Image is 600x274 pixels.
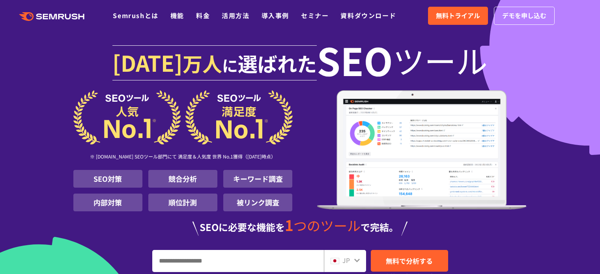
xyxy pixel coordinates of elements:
li: キーワード調査 [223,170,292,188]
span: つのツール [293,216,361,235]
div: ※ [DOMAIN_NAME] SEOツール部門にて 満足度＆人気度 世界 No.1獲得（[DATE]時点） [73,145,293,170]
a: セミナー [301,11,329,20]
span: ツール [393,44,488,76]
span: で完結。 [361,220,398,234]
span: [DATE] [112,47,183,78]
a: 料金 [196,11,210,20]
a: 資料ダウンロード [340,11,396,20]
a: 活用方法 [222,11,249,20]
input: URL、キーワードを入力してください [153,250,323,272]
span: デモを申し込む [502,11,546,21]
span: 選ばれた [238,49,317,77]
span: 無料トライアル [436,11,480,21]
span: 1 [285,214,293,235]
a: Semrushとは [113,11,158,20]
a: 機能 [170,11,184,20]
a: 無料で分析する [371,250,448,272]
li: SEO対策 [73,170,142,188]
li: 内部対策 [73,194,142,211]
a: 導入事例 [262,11,289,20]
li: 順位計測 [148,194,217,211]
span: 万人 [183,49,222,77]
li: 競合分析 [148,170,217,188]
a: 無料トライアル [428,7,488,25]
span: JP [342,255,350,265]
span: SEO [317,44,393,76]
a: デモを申し込む [494,7,555,25]
div: SEOに必要な機能を [73,218,527,236]
li: 被リンク調査 [223,194,292,211]
span: 無料で分析する [386,256,433,266]
span: に [222,54,238,76]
